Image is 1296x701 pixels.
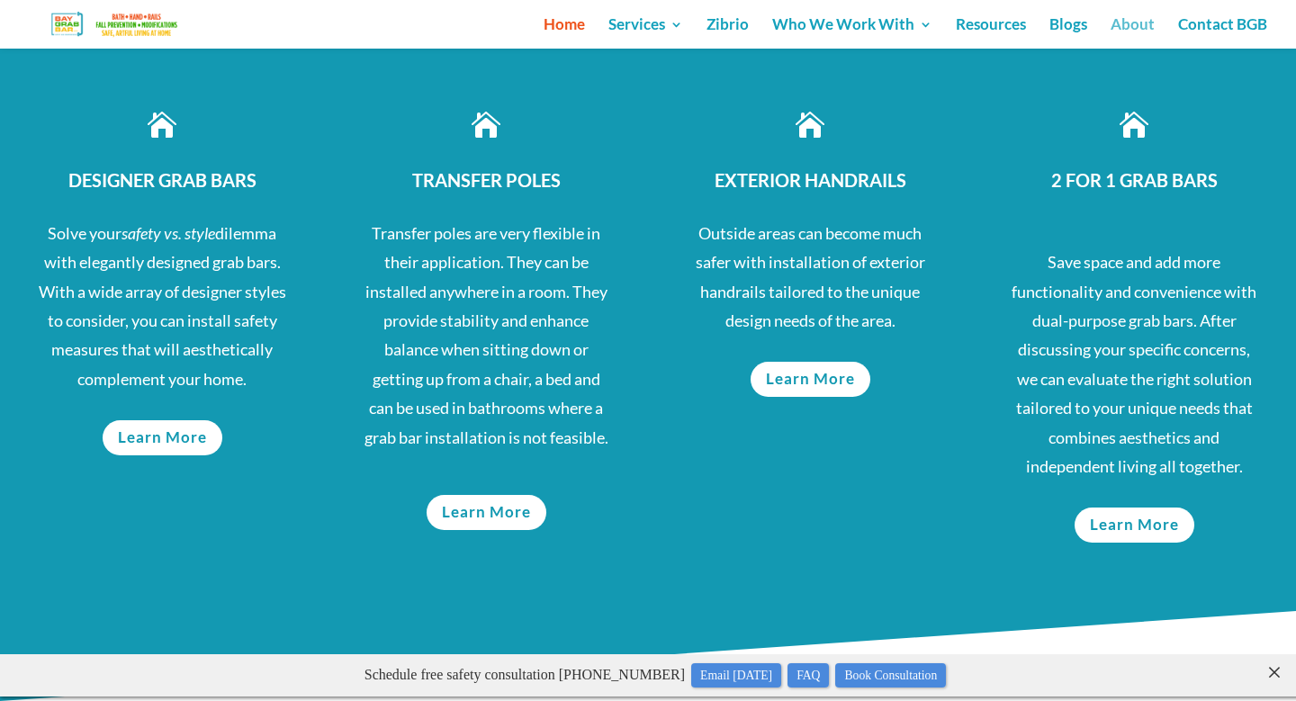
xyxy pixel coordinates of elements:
[706,18,749,49] a: Zibrio
[43,7,1267,35] p: Schedule free safety consultation [PHONE_NUMBER]
[1075,508,1194,543] a: Learn More
[1012,252,1256,476] span: Save space and add more functionality and convenience with dual-purpose grab bars. After discussi...
[472,111,500,139] span: 
[696,223,925,330] span: Outside areas can become much safer with installation of exterior handrails tailored to the uniqu...
[1049,18,1087,49] a: Blogs
[1051,169,1218,191] span: 2 FOR 1 GRAB BARS
[31,8,202,40] img: Bay Grab Bar
[68,169,256,191] span: DESIGNER GRAB BARS
[787,9,829,33] a: FAQ
[412,169,561,191] span: TRANSFER POLES
[956,18,1026,49] a: Resources
[121,223,215,243] span: safety vs. style
[835,9,946,33] a: Book Consultation
[608,18,683,49] a: Services
[1178,18,1267,49] a: Contact BGB
[1265,4,1283,22] close: ×
[1120,111,1148,139] span: 
[103,420,222,455] a: Learn More
[364,223,608,447] span: Transfer poles are very flexible in their application. They can be installed anywhere in a room. ...
[691,9,781,33] a: Email [DATE]
[148,111,176,139] span: 
[427,495,546,530] a: Learn More
[39,223,286,389] span: dilemma with elegantly designed grab bars. With a wide array of designer styles to consider, you ...
[1111,18,1155,49] a: About
[751,362,870,397] a: Learn More
[796,111,824,139] span: 
[715,169,906,191] span: EXTERIOR HANDRAILS
[48,223,121,243] span: Solve your
[772,18,932,49] a: Who We Work With
[544,18,585,49] a: Home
